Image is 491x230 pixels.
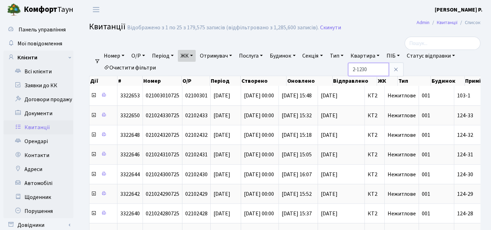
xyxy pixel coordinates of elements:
[435,6,483,14] a: [PERSON_NAME] Р.
[101,50,127,62] a: Номер
[214,210,230,217] span: [DATE]
[244,190,274,198] span: [DATE] 00:00
[244,171,274,178] span: [DATE] 00:00
[3,106,73,120] a: Документи
[388,151,416,158] span: Нежитлове
[120,131,140,139] span: 3322648
[320,24,341,31] a: Скинути
[3,134,73,148] a: Орендарі
[405,37,481,50] input: Пошук...
[146,190,179,198] span: 021024290725
[3,37,73,51] a: Мої повідомлення
[431,76,464,86] th: Будинок
[388,112,416,119] span: Нежитлове
[244,92,274,99] span: [DATE] 00:00
[388,131,416,139] span: Нежитлове
[388,92,416,99] span: Нежитлове
[146,112,179,119] span: 021024330725
[244,112,274,119] span: [DATE] 00:00
[282,171,312,178] span: [DATE] 16:07
[348,50,382,62] a: Квартира
[368,152,382,157] span: КТ2
[398,76,431,86] th: Тип
[178,50,196,62] a: ЖК
[19,26,66,34] span: Панель управління
[3,176,73,190] a: Автомобілі
[422,151,430,158] span: 001
[422,112,430,119] span: 001
[388,190,416,198] span: Нежитлове
[422,190,430,198] span: 001
[368,172,382,177] span: КТ2
[457,19,481,27] li: Список
[3,148,73,162] a: Контакти
[129,50,148,62] a: О/Р
[321,172,362,177] span: [DATE]
[3,162,73,176] a: Адреси
[185,171,208,178] span: 02102430
[3,23,73,37] a: Панель управління
[101,62,159,74] a: Очистити фільтри
[368,113,382,118] span: КТ2
[437,19,457,26] a: Квитанції
[197,50,235,62] a: Отримувач
[368,211,382,216] span: КТ2
[117,76,143,86] th: #
[3,79,73,92] a: Заявки до КК
[89,21,125,33] span: Квитанції
[282,151,312,158] span: [DATE] 15:05
[368,93,382,98] span: КТ2
[3,120,73,134] a: Квитанції
[185,190,208,198] span: 02102429
[3,51,73,65] a: Клієнти
[333,76,377,86] th: Відправлено
[149,50,176,62] a: Період
[282,92,312,99] span: [DATE] 15:48
[321,93,362,98] span: [DATE]
[377,76,398,86] th: ЖК
[236,50,266,62] a: Послуга
[422,171,430,178] span: 001
[89,76,117,86] th: Дії
[143,76,182,86] th: Номер
[146,151,179,158] span: 021024310725
[120,171,140,178] span: 3322644
[214,92,230,99] span: [DATE]
[300,50,326,62] a: Секція
[87,4,105,15] button: Переключити навігацію
[282,190,312,198] span: [DATE] 15:52
[282,210,312,217] span: [DATE] 15:37
[214,171,230,178] span: [DATE]
[244,131,274,139] span: [DATE] 00:00
[185,131,208,139] span: 02102432
[3,190,73,204] a: Щоденник
[267,50,298,62] a: Будинок
[185,92,208,99] span: 02100301
[120,112,140,119] span: 3322650
[127,24,319,31] div: Відображено з 1 по 25 з 179,575 записів (відфільтровано з 1,285,600 записів).
[120,92,140,99] span: 3322653
[422,131,430,139] span: 001
[368,191,382,197] span: КТ2
[417,19,429,26] a: Admin
[120,210,140,217] span: 3322640
[388,210,416,217] span: Нежитлове
[3,65,73,79] a: Всі клієнти
[282,112,312,119] span: [DATE] 15:32
[17,40,62,47] span: Мої повідомлення
[327,50,346,62] a: Тип
[182,76,210,86] th: О/Р
[146,92,179,99] span: 021003010725
[185,112,208,119] span: 02102433
[422,92,430,99] span: 001
[368,132,382,138] span: КТ2
[3,204,73,218] a: Порушення
[321,211,362,216] span: [DATE]
[214,131,230,139] span: [DATE]
[146,210,179,217] span: 021024280725
[24,4,73,16] span: Таун
[185,210,208,217] span: 02102428
[24,4,57,15] b: Комфорт
[214,151,230,158] span: [DATE]
[3,92,73,106] a: Договори продажу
